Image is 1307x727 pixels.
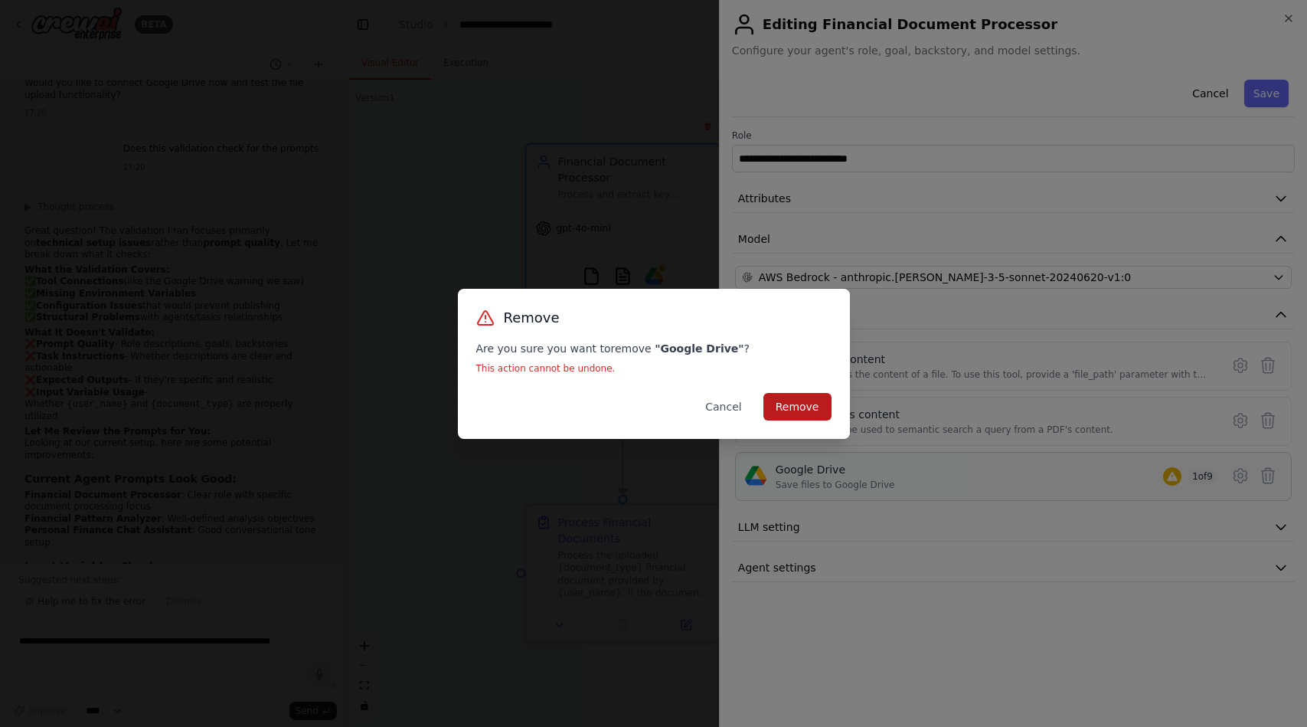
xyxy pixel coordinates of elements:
button: Remove [763,393,832,421]
p: Are you sure you want to remove ? [476,341,832,356]
h3: Remove [504,307,560,329]
strong: " Google Drive " [655,342,743,355]
p: This action cannot be undone. [476,362,832,375]
button: Cancel [693,393,753,421]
